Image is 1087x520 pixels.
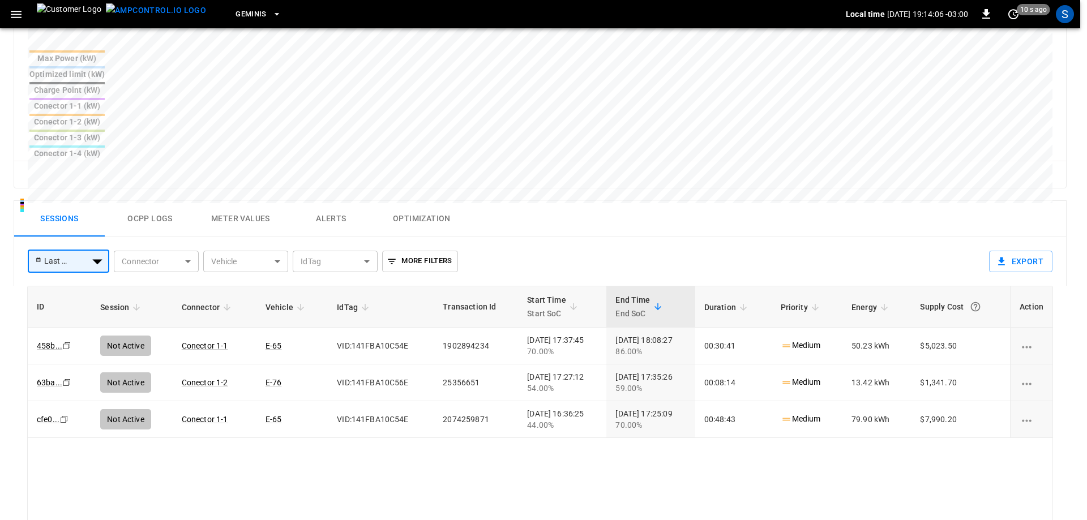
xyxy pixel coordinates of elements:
span: Priority [781,300,823,314]
span: Session [100,300,144,314]
span: Geminis [236,8,267,21]
a: E-65 [266,415,282,424]
div: profile-icon [1056,5,1074,23]
p: Start SoC [527,307,566,320]
th: Transaction Id [434,286,518,328]
button: Ocpp logs [105,201,195,237]
p: [DATE] 19:14:06 -03:00 [887,8,968,20]
button: Export [989,251,1052,272]
td: VID:141FBA10C54E [328,401,434,438]
span: Vehicle [266,300,308,314]
a: Conector 1-1 [182,415,228,424]
img: ampcontrol.io logo [106,3,206,18]
span: Connector [182,300,234,314]
button: Optimization [376,201,467,237]
span: Energy [851,300,892,314]
div: [DATE] 17:25:09 [615,408,686,431]
div: [DATE] 16:36:25 [527,408,597,431]
div: Start Time [527,293,566,320]
div: End Time [615,293,650,320]
div: Not Active [100,409,151,429]
button: More Filters [382,251,457,272]
td: 2074259871 [434,401,518,438]
p: End SoC [615,307,650,320]
span: 10 s ago [1017,4,1050,15]
button: Sessions [14,201,105,237]
div: charging session options [1020,377,1043,388]
span: Duration [704,300,751,314]
button: Meter Values [195,201,286,237]
td: $7,990.20 [911,401,1010,438]
p: Medium [781,413,821,425]
div: charging session options [1020,414,1043,425]
div: charging session options [1020,340,1043,351]
td: 00:48:43 [695,401,772,438]
div: 59.00% [615,383,686,394]
button: set refresh interval [1004,5,1022,23]
div: Supply Cost [920,296,1001,317]
p: Local time [846,8,885,20]
div: 54.00% [527,383,597,394]
th: Action [1010,286,1052,328]
div: 70.00% [615,419,686,431]
th: ID [28,286,91,328]
table: sessions table [28,286,1052,438]
div: Last 4 hrs [44,251,86,272]
div: copy [59,413,70,426]
button: The cost of your charging session based on your supply rates [965,296,986,317]
button: Alerts [286,201,376,237]
img: Customer Logo [37,3,101,25]
span: IdTag [337,300,373,314]
td: 79.90 kWh [842,401,911,438]
div: 44.00% [527,419,597,431]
